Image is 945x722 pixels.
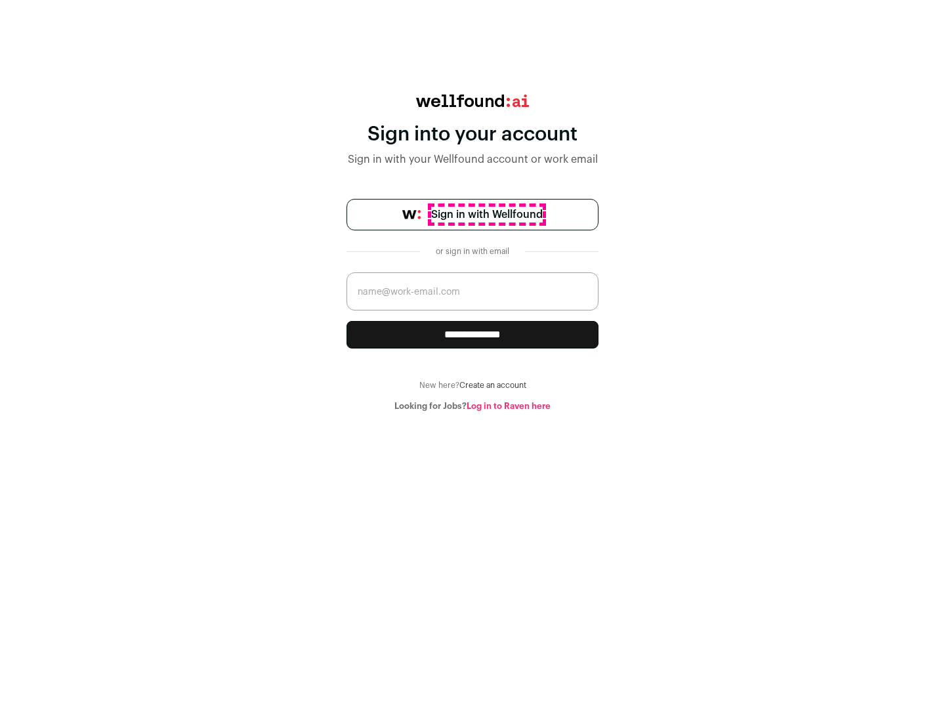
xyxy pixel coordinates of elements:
[346,272,598,310] input: name@work-email.com
[346,401,598,412] div: Looking for Jobs?
[430,246,514,257] div: or sign in with email
[402,210,421,219] img: wellfound-symbol-flush-black-fb3c872781a75f747ccb3a119075da62bfe97bd399995f84a933054e44a575c4.png
[459,381,526,389] a: Create an account
[346,199,598,230] a: Sign in with Wellfound
[346,152,598,167] div: Sign in with your Wellfound account or work email
[431,207,543,223] span: Sign in with Wellfound
[346,123,598,146] div: Sign into your account
[346,380,598,391] div: New here?
[467,402,551,410] a: Log in to Raven here
[416,95,529,107] img: wellfound:ai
